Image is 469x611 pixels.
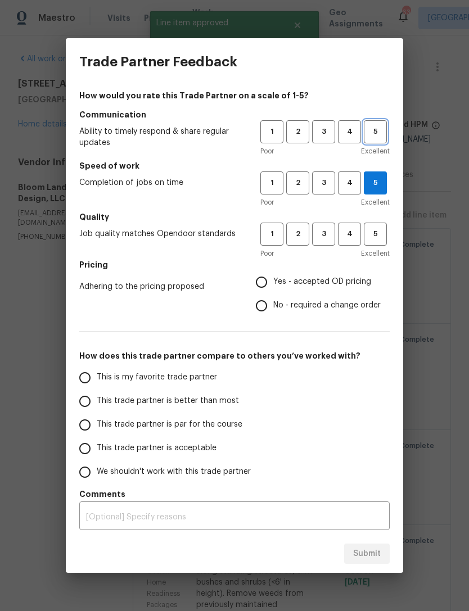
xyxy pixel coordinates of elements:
[312,171,335,194] button: 3
[338,223,361,246] button: 4
[97,442,217,454] span: This trade partner is acceptable
[97,372,217,383] span: This is my favorite trade partner
[338,171,361,194] button: 4
[364,120,387,143] button: 5
[79,259,390,270] h5: Pricing
[313,125,334,138] span: 3
[260,120,283,143] button: 1
[260,223,283,246] button: 1
[97,419,242,431] span: This trade partner is par for the course
[79,366,390,484] div: How does this trade partner compare to others you’ve worked with?
[361,248,390,259] span: Excellent
[79,54,237,70] h3: Trade Partner Feedback
[286,171,309,194] button: 2
[338,120,361,143] button: 4
[79,211,390,223] h5: Quality
[79,177,242,188] span: Completion of jobs on time
[79,126,242,148] span: Ability to timely respond & share regular updates
[361,146,390,157] span: Excellent
[79,281,238,292] span: Adhering to the pricing proposed
[256,270,390,318] div: Pricing
[339,125,360,138] span: 4
[273,276,371,288] span: Yes - accepted OD pricing
[79,228,242,239] span: Job quality matches Opendoor standards
[287,125,308,138] span: 2
[339,228,360,241] span: 4
[260,146,274,157] span: Poor
[312,223,335,246] button: 3
[260,171,283,194] button: 1
[79,160,390,171] h5: Speed of work
[286,120,309,143] button: 2
[260,248,274,259] span: Poor
[364,176,386,189] span: 5
[260,197,274,208] span: Poor
[79,109,390,120] h5: Communication
[361,197,390,208] span: Excellent
[261,176,282,189] span: 1
[364,223,387,246] button: 5
[79,350,390,361] h5: How does this trade partner compare to others you’ve worked with?
[79,90,390,101] h4: How would you rate this Trade Partner on a scale of 1-5?
[313,176,334,189] span: 3
[364,171,387,194] button: 5
[79,488,390,500] h5: Comments
[312,120,335,143] button: 3
[261,228,282,241] span: 1
[365,125,386,138] span: 5
[313,228,334,241] span: 3
[365,228,386,241] span: 5
[286,223,309,246] button: 2
[261,125,282,138] span: 1
[273,300,381,311] span: No - required a change order
[97,466,251,478] span: We shouldn't work with this trade partner
[339,176,360,189] span: 4
[97,395,239,407] span: This trade partner is better than most
[287,228,308,241] span: 2
[287,176,308,189] span: 2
